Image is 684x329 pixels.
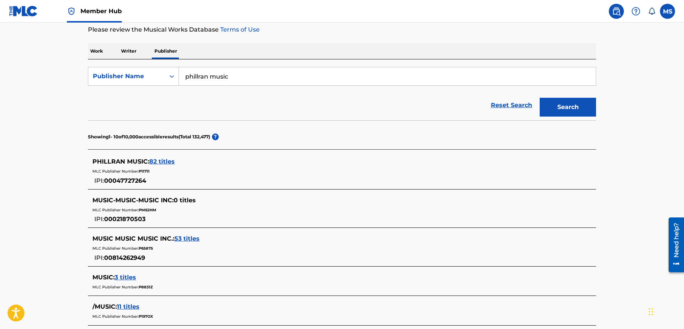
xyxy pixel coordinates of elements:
[649,300,653,323] div: Drag
[104,215,145,223] span: 00021870503
[92,274,115,281] span: MUSIC :
[139,314,153,319] span: P197OX
[119,43,139,59] p: Writer
[92,208,139,212] span: MLC Publisher Number:
[219,26,260,33] a: Terms of Use
[94,215,104,223] span: IPI:
[92,158,149,165] span: PHILLRAN MUSIC :
[487,97,536,114] a: Reset Search
[80,7,122,15] span: Member Hub
[9,6,38,17] img: MLC Logo
[104,254,145,261] span: 00814262949
[115,274,136,281] span: 3 titles
[663,215,684,275] iframe: Resource Center
[67,7,76,16] img: Top Rightsholder
[152,43,179,59] p: Publisher
[139,208,156,212] span: PM62HM
[612,7,621,16] img: search
[212,133,219,140] span: ?
[660,4,675,19] div: User Menu
[117,303,139,310] span: 11 titles
[92,169,139,174] span: MLC Publisher Number:
[92,303,117,310] span: /MUSIC :
[92,285,139,290] span: MLC Publisher Number:
[174,197,196,204] span: 0 titles
[92,235,174,242] span: MUSIC MUSIC MUSIC INC. :
[149,158,175,165] span: 82 titles
[540,98,596,117] button: Search
[104,177,146,184] span: 00047727264
[92,246,139,251] span: MLC Publisher Number:
[646,293,684,329] iframe: Chat Widget
[609,4,624,19] a: Public Search
[174,235,200,242] span: 53 titles
[88,133,210,140] p: Showing 1 - 10 of 10,000 accessible results (Total 132,477 )
[139,169,150,174] span: P11711
[139,246,153,251] span: P65875
[628,4,643,19] div: Help
[94,254,104,261] span: IPI:
[139,285,153,290] span: P8831Z
[648,8,655,15] div: Notifications
[88,43,105,59] p: Work
[93,72,160,81] div: Publisher Name
[92,314,139,319] span: MLC Publisher Number:
[88,67,596,120] form: Search Form
[88,25,596,34] p: Please review the Musical Works Database
[92,197,174,204] span: MUSIC-MUSIC-MUSIC INC :
[631,7,640,16] img: help
[94,177,104,184] span: IPI:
